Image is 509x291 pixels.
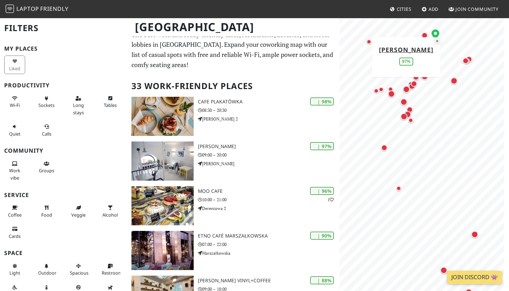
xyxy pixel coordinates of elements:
div: Map marker [380,143,389,152]
h3: [PERSON_NAME] [198,144,339,150]
button: Calls [36,121,57,139]
h2: 33 Work-Friendly Places [131,75,335,97]
p: The best work and study-friendly cafes, restaurants, libraries, and hotel lobbies in [GEOGRAPHIC_... [131,30,335,70]
img: Cafe Plakatówka [131,97,194,136]
button: Alcohol [100,202,121,220]
span: Credit cards [9,233,21,239]
p: Marszałkowska [198,250,339,256]
button: Light [4,260,25,279]
p: 09:00 – 20:00 [198,152,339,158]
div: Map marker [386,85,395,93]
span: Quiet [9,131,21,137]
span: Group tables [39,167,54,174]
h3: Etno Café Marszałkowska [198,233,339,239]
div: Map marker [409,79,418,88]
h3: MOO cafe [198,188,339,194]
button: Groups [36,158,57,176]
span: Spacious [70,270,88,276]
span: Add [429,6,439,12]
span: Outdoor area [38,270,56,276]
a: Cafe Plakatówka | 98% Cafe Plakatówka 08:30 – 20:30 [PERSON_NAME] 2 [127,97,339,136]
a: Nancy Lee | 97% [PERSON_NAME] 09:00 – 20:00 [PERSON_NAME] [127,141,339,181]
p: [PERSON_NAME] [198,160,339,167]
span: Natural light [9,270,20,276]
button: Food [36,202,57,220]
span: Work-friendly tables [104,102,117,108]
img: Etno Café Marszałkowska [131,231,194,270]
div: Map marker [401,84,411,94]
button: Spacious [68,260,89,279]
span: Stable Wi-Fi [10,102,20,108]
span: Coffee [8,212,22,218]
span: Power sockets [38,102,55,108]
p: 08:30 – 20:30 [198,107,339,114]
h3: Service [4,192,123,198]
p: Dereniowa 2 [198,205,339,212]
div: 97% [399,57,413,65]
div: Map marker [399,111,409,121]
button: Quiet [4,121,25,139]
div: Map marker [377,85,385,94]
div: Map marker [431,29,439,41]
a: Join Community [446,3,501,15]
div: Map marker [420,71,429,81]
div: Map marker [405,105,414,114]
p: 10:00 – 21:00 [198,196,339,203]
h3: Space [4,250,123,256]
h1: [GEOGRAPHIC_DATA] [129,17,338,37]
div: | 97% [310,142,334,150]
div: Map marker [464,54,473,64]
button: Close popup [434,37,440,45]
div: Map marker [420,31,429,40]
span: Long stays [73,102,84,115]
div: Map marker [403,109,413,119]
p: [PERSON_NAME] 2 [198,116,339,122]
button: Restroom [100,260,121,279]
div: Map marker [463,57,472,65]
button: Veggie [68,202,89,220]
div: Map marker [470,230,480,239]
span: Cities [397,6,411,12]
a: MOO cafe | 96% 1 MOO cafe 10:00 – 21:00 Dereniowa 2 [127,186,339,225]
span: Alcohol [102,212,118,218]
div: Map marker [399,97,409,107]
a: Join Discord 👾 [447,271,502,284]
div: Map marker [461,56,470,65]
span: Video/audio calls [42,131,51,137]
div: Map marker [394,184,403,192]
div: | 88% [310,276,334,284]
button: Cards [4,223,25,242]
button: Outdoor [36,260,57,279]
img: Nancy Lee [131,141,194,181]
div: | 96% [310,187,334,195]
button: Tables [100,93,121,111]
div: Map marker [449,76,459,86]
div: Map marker [439,265,449,275]
h3: My Places [4,45,123,52]
div: Map marker [372,87,380,95]
a: [PERSON_NAME] [379,45,433,53]
button: Coffee [4,202,25,220]
img: MOO cafe [131,186,194,225]
button: Long stays [68,93,89,118]
button: Sockets [36,93,57,111]
h3: Community [4,147,123,154]
span: People working [9,167,20,181]
div: Map marker [406,116,415,124]
div: Map marker [411,73,420,82]
button: Work vibe [4,158,25,183]
div: | 98% [310,97,334,106]
div: Map marker [406,80,415,88]
span: Food [41,212,52,218]
h3: Productivity [4,82,123,89]
p: 07:00 – 22:00 [198,241,339,248]
h2: Filters [4,17,123,39]
h3: [PERSON_NAME] Vinyl+Coffee [198,278,339,284]
img: LaptopFriendly [6,5,14,13]
span: Restroom [102,270,122,276]
h3: Cafe Plakatówka [198,99,339,105]
span: Join Community [456,6,499,12]
a: Etno Café Marszałkowska | 90% Etno Café Marszałkowska 07:00 – 22:00 Marszałkowska [127,231,339,270]
p: 1 [328,196,334,203]
div: | 90% [310,232,334,240]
